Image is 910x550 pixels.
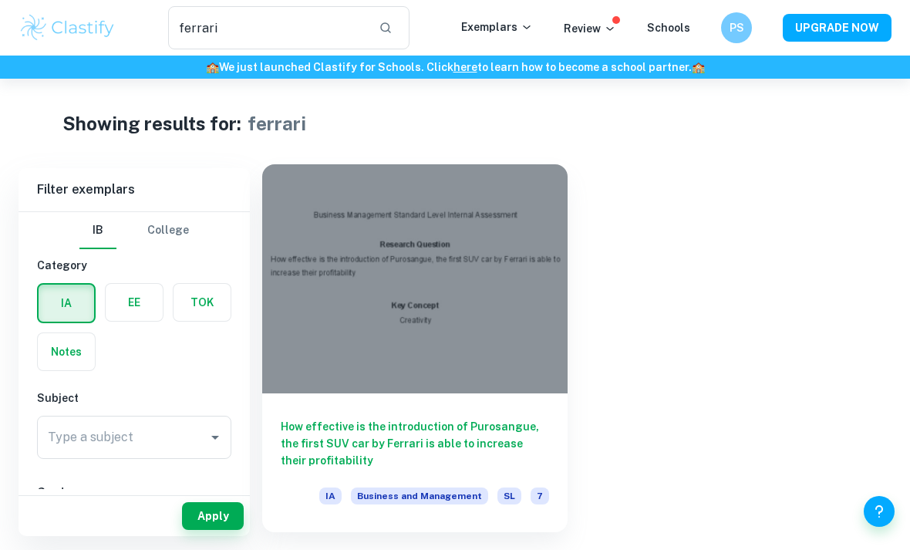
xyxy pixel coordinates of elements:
span: Business and Management [351,488,488,504]
a: here [453,61,477,73]
span: 🏫 [692,61,705,73]
span: 🏫 [206,61,219,73]
button: Notes [38,333,95,370]
span: IA [319,488,342,504]
h6: Category [37,257,231,274]
button: IB [79,212,116,249]
span: 7 [531,488,549,504]
a: Schools [647,22,690,34]
button: College [147,212,189,249]
button: IA [39,285,94,322]
h6: Filter exemplars [19,168,250,211]
button: TOK [174,284,231,321]
h6: We just launched Clastify for Schools. Click to learn how to become a school partner. [3,59,907,76]
p: Exemplars [461,19,533,35]
button: PS [721,12,752,43]
h6: Grade [37,484,231,501]
button: Open [204,427,226,448]
button: Help and Feedback [864,496,895,527]
h6: How effective is the introduction of Purosangue, the first SUV car by Ferrari is able to increase... [281,418,549,469]
span: SL [497,488,521,504]
h6: PS [728,19,746,36]
button: Apply [182,502,244,530]
h1: Showing results for: [62,110,241,137]
button: EE [106,284,163,321]
h6: Subject [37,390,231,407]
button: UPGRADE NOW [783,14,891,42]
div: Filter type choice [79,212,189,249]
input: Search for any exemplars... [168,6,366,49]
h1: ferrari [248,110,306,137]
p: Review [564,20,616,37]
a: How effective is the introduction of Purosangue, the first SUV car by Ferrari is able to increase... [262,168,568,536]
img: Clastify logo [19,12,116,43]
